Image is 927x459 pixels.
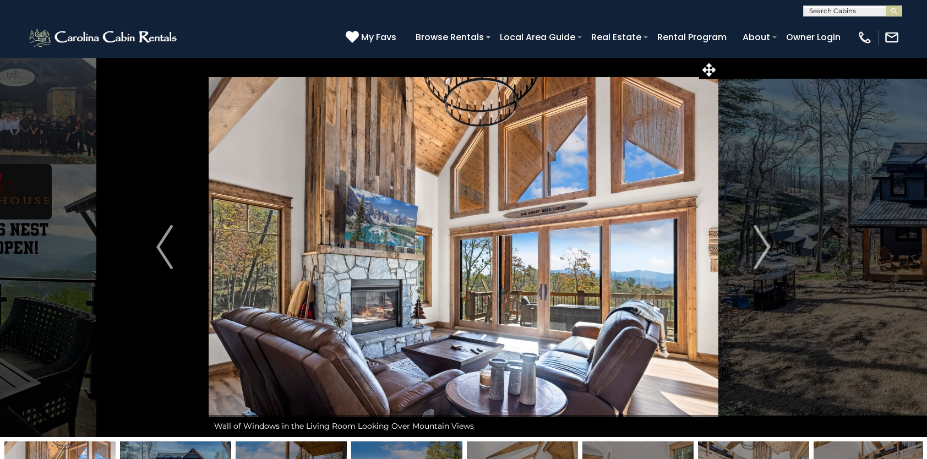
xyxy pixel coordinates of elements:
[209,415,718,437] div: Wall of Windows in the Living Room Looking Over Mountain Views
[346,30,399,45] a: My Favs
[884,30,899,45] img: mail-regular-white.png
[410,28,489,47] a: Browse Rentals
[586,28,647,47] a: Real Estate
[156,225,173,269] img: arrow
[737,28,776,47] a: About
[857,30,873,45] img: phone-regular-white.png
[361,30,396,44] span: My Favs
[28,26,180,48] img: White-1-2.png
[121,57,208,437] button: Previous
[652,28,732,47] a: Rental Program
[781,28,846,47] a: Owner Login
[718,57,806,437] button: Next
[494,28,581,47] a: Local Area Guide
[754,225,771,269] img: arrow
